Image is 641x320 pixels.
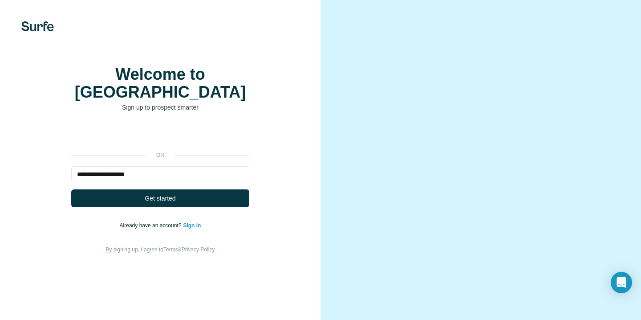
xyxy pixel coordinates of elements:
span: Get started [145,194,175,203]
span: Already have an account? [120,222,183,229]
iframe: Sign in with Google Button [67,125,254,145]
div: Open Intercom Messenger [611,272,632,293]
span: By signing up, I agree to & [106,246,215,253]
a: Sign in [183,222,201,229]
p: or [146,151,174,159]
a: Privacy Policy [182,246,215,253]
button: Get started [71,189,249,207]
p: Sign up to prospect smarter [71,103,249,112]
h1: Welcome to [GEOGRAPHIC_DATA] [71,66,249,101]
a: Terms [163,246,178,253]
img: Surfe's logo [21,21,54,31]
